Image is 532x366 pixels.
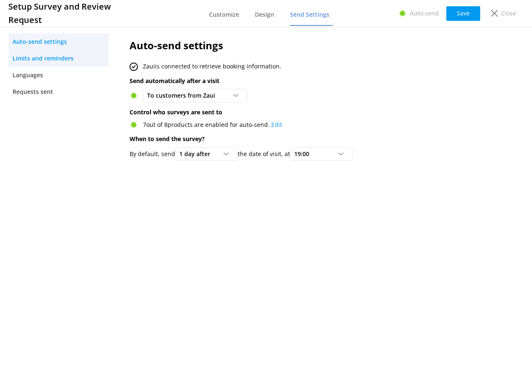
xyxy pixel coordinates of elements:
span: Customize [209,10,239,19]
a: Languages [8,67,109,83]
p: 7 out of 8 products are enabled for auto-send. [143,120,282,129]
span: Requests sent [13,87,53,96]
p: Send automatically after a visit [130,76,477,86]
span: Limits and reminders [13,54,74,63]
span: Design [255,10,274,19]
span: To customers from Zaui [147,91,220,100]
p: Control who surveys are sent to [130,108,477,117]
p: When to send the survey? [130,134,477,144]
p: Zaui is connected to retrieve booking information. [143,62,281,71]
h2: Auto-send settings [130,38,477,53]
button: Save [446,6,480,21]
span: 1 day after [179,149,215,159]
a: Auto-send settings [8,33,109,50]
span: 19:00 [294,149,314,159]
p: By default, send [130,149,175,159]
a: Requests sent [8,83,109,100]
span: Send Settings [290,10,329,19]
p: Auto-send [410,9,439,18]
a: Limits and reminders [8,50,109,67]
span: Auto-send settings [13,37,67,46]
p: the date of visit, at [238,149,290,159]
span: Languages [13,71,43,80]
p: Close [501,9,516,18]
a: Edit [271,121,282,129]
